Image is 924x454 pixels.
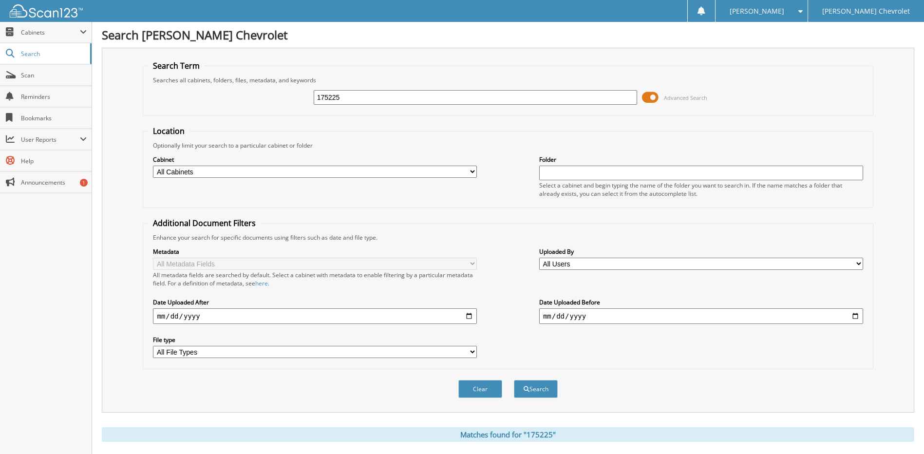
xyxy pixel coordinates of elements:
[255,279,268,287] a: here
[539,155,863,164] label: Folder
[80,179,88,187] div: 1
[153,247,477,256] label: Metadata
[539,247,863,256] label: Uploaded By
[153,336,477,344] label: File type
[21,50,85,58] span: Search
[539,308,863,324] input: end
[822,8,910,14] span: [PERSON_NAME] Chevrolet
[21,93,87,101] span: Reminders
[514,380,558,398] button: Search
[664,94,707,101] span: Advanced Search
[21,114,87,122] span: Bookmarks
[21,135,80,144] span: User Reports
[730,8,784,14] span: [PERSON_NAME]
[148,141,867,150] div: Optionally limit your search to a particular cabinet or folder
[21,71,87,79] span: Scan
[148,76,867,84] div: Searches all cabinets, folders, files, metadata, and keywords
[539,298,863,306] label: Date Uploaded Before
[153,271,477,287] div: All metadata fields are searched by default. Select a cabinet with metadata to enable filtering b...
[148,60,205,71] legend: Search Term
[21,157,87,165] span: Help
[153,155,477,164] label: Cabinet
[21,28,80,37] span: Cabinets
[102,27,914,43] h1: Search [PERSON_NAME] Chevrolet
[102,427,914,442] div: Matches found for "175225"
[153,298,477,306] label: Date Uploaded After
[10,4,83,18] img: scan123-logo-white.svg
[148,126,189,136] legend: Location
[153,308,477,324] input: start
[21,178,87,187] span: Announcements
[458,380,502,398] button: Clear
[148,218,261,228] legend: Additional Document Filters
[148,233,867,242] div: Enhance your search for specific documents using filters such as date and file type.
[539,181,863,198] div: Select a cabinet and begin typing the name of the folder you want to search in. If the name match...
